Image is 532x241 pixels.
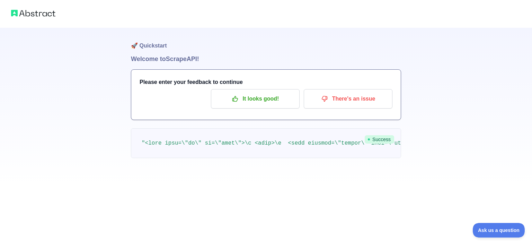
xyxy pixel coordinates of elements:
img: Abstract logo [11,8,55,18]
button: It looks good! [211,89,300,109]
h1: 🚀 Quickstart [131,28,401,54]
h3: Please enter your feedback to continue [140,78,392,86]
h1: Welcome to Scrape API! [131,54,401,64]
button: There's an issue [304,89,392,109]
p: There's an issue [309,93,387,105]
span: Success [365,135,394,144]
iframe: Toggle Customer Support [473,223,525,238]
p: It looks good! [216,93,294,105]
